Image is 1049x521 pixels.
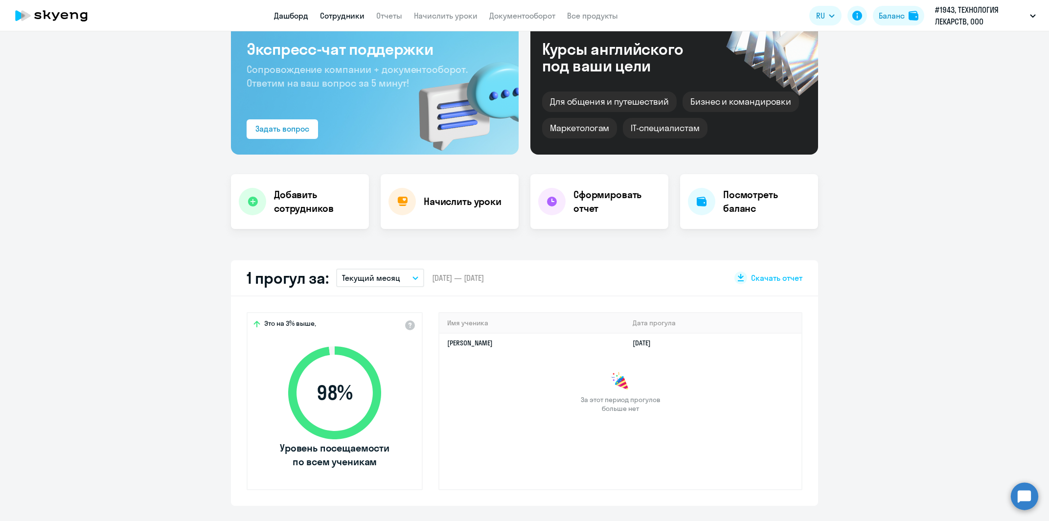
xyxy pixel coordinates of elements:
[935,4,1026,27] p: #1943, ТЕХНОЛОГИЯ ЛЕКАРСТВ, ООО
[611,372,630,391] img: congrats
[247,119,318,139] button: Задать вопрос
[633,339,659,347] a: [DATE]
[623,118,707,138] div: IT-специалистам
[414,11,478,21] a: Начислить уроки
[342,272,400,284] p: Текущий месяц
[625,313,801,333] th: Дата прогула
[879,10,905,22] div: Баланс
[816,10,825,22] span: RU
[424,195,502,208] h4: Начислить уроки
[723,188,810,215] h4: Посмотреть баланс
[432,272,484,283] span: [DATE] — [DATE]
[579,395,661,413] span: За этот период прогулов больше нет
[809,6,842,25] button: RU
[873,6,924,25] button: Балансbalance
[542,91,677,112] div: Для общения и путешествий
[683,91,799,112] div: Бизнес и командировки
[573,188,661,215] h4: Сформировать отчет
[255,123,309,135] div: Задать вопрос
[542,41,709,74] div: Курсы английского под ваши цели
[274,11,308,21] a: Дашборд
[447,339,493,347] a: [PERSON_NAME]
[376,11,402,21] a: Отчеты
[247,268,328,288] h2: 1 прогул за:
[247,63,468,89] span: Сопровождение компании + документооборот. Ответим на ваш вопрос за 5 минут!
[264,319,316,331] span: Это на 3% выше,
[405,45,519,155] img: bg-img
[930,4,1041,27] button: #1943, ТЕХНОЛОГИЯ ЛЕКАРСТВ, ООО
[542,118,617,138] div: Маркетологам
[274,188,361,215] h4: Добавить сотрудников
[320,11,365,21] a: Сотрудники
[439,313,625,333] th: Имя ученика
[247,39,503,59] h3: Экспресс-чат поддержки
[909,11,918,21] img: balance
[278,441,391,469] span: Уровень посещаемости по всем ученикам
[567,11,618,21] a: Все продукты
[751,272,802,283] span: Скачать отчет
[336,269,424,287] button: Текущий месяц
[489,11,555,21] a: Документооборот
[278,381,391,405] span: 98 %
